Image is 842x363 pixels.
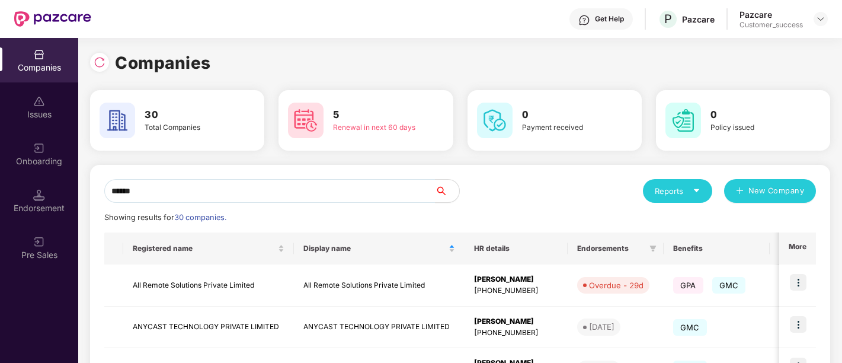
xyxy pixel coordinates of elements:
[477,103,513,138] img: svg+xml;base64,PHN2ZyB4bWxucz0iaHR0cDovL3d3dy53My5vcmcvMjAwMC9zdmciIHdpZHRoPSI2MCIgaGVpZ2h0PSI2MC...
[303,244,446,253] span: Display name
[145,122,231,133] div: Total Companies
[33,95,45,107] img: svg+xml;base64,PHN2ZyBpZD0iSXNzdWVzX2Rpc2FibGVkIiB4bWxucz0iaHR0cDovL3d3dy53My5vcmcvMjAwMC9zdmciIH...
[649,245,657,252] span: filter
[14,11,91,27] img: New Pazcare Logo
[333,122,420,133] div: Renewal in next 60 days
[712,277,746,294] span: GMC
[710,122,797,133] div: Policy issued
[664,12,672,26] span: P
[474,327,558,339] div: [PHONE_NUMBER]
[739,20,803,30] div: Customer_success
[589,279,643,291] div: Overdue - 29d
[736,187,744,196] span: plus
[115,50,211,76] h1: Companies
[145,107,231,123] h3: 30
[104,213,226,222] span: Showing results for
[435,186,459,196] span: search
[133,244,276,253] span: Registered name
[577,244,645,253] span: Endorsements
[693,187,700,195] span: caret-down
[33,142,45,154] img: svg+xml;base64,PHN2ZyB3aWR0aD0iMjAiIGhlaWdodD0iMjAiIHZpZXdCb3g9IjAgMCAyMCAyMCIgZmlsbD0ibm9uZSIgeG...
[724,179,816,203] button: plusNew Company
[294,307,465,349] td: ANYCAST TECHNOLOGY PRIVATE LIMITED
[33,236,45,248] img: svg+xml;base64,PHN2ZyB3aWR0aD0iMjAiIGhlaWdodD0iMjAiIHZpZXdCb3g9IjAgMCAyMCAyMCIgZmlsbD0ibm9uZSIgeG...
[578,14,590,26] img: svg+xml;base64,PHN2ZyBpZD0iSGVscC0zMngzMiIgeG1sbnM9Imh0dHA6Ly93d3cudzMub3JnLzIwMDAvc3ZnIiB3aWR0aD...
[665,103,701,138] img: svg+xml;base64,PHN2ZyB4bWxucz0iaHR0cDovL3d3dy53My5vcmcvMjAwMC9zdmciIHdpZHRoPSI2MCIgaGVpZ2h0PSI2MC...
[647,241,659,256] span: filter
[589,321,614,333] div: [DATE]
[710,107,797,123] h3: 0
[33,189,45,201] img: svg+xml;base64,PHN2ZyB3aWR0aD0iMTQuNSIgaGVpZ2h0PSIxNC41IiB2aWV3Qm94PSIwIDAgMTYgMTYiIGZpbGw9Im5vbm...
[474,316,558,327] div: [PERSON_NAME]
[33,49,45,60] img: svg+xml;base64,PHN2ZyBpZD0iQ29tcGFuaWVzIiB4bWxucz0iaHR0cDovL3d3dy53My5vcmcvMjAwMC9zdmciIHdpZHRoPS...
[174,213,226,222] span: 30 companies.
[664,233,770,265] th: Benefits
[673,319,707,336] span: GMC
[435,179,460,203] button: search
[739,9,803,20] div: Pazcare
[779,233,816,265] th: More
[673,277,703,294] span: GPA
[655,185,700,197] div: Reports
[465,233,568,265] th: HR details
[288,103,324,138] img: svg+xml;base64,PHN2ZyB4bWxucz0iaHR0cDovL3d3dy53My5vcmcvMjAwMC9zdmciIHdpZHRoPSI2MCIgaGVpZ2h0PSI2MC...
[748,185,805,197] span: New Company
[522,107,609,123] h3: 0
[123,265,294,307] td: All Remote Solutions Private Limited
[100,103,135,138] img: svg+xml;base64,PHN2ZyB4bWxucz0iaHR0cDovL3d3dy53My5vcmcvMjAwMC9zdmciIHdpZHRoPSI2MCIgaGVpZ2h0PSI2MC...
[294,265,465,307] td: All Remote Solutions Private Limited
[123,307,294,349] td: ANYCAST TECHNOLOGY PRIVATE LIMITED
[94,56,105,68] img: svg+xml;base64,PHN2ZyBpZD0iUmVsb2FkLTMyeDMyIiB4bWxucz0iaHR0cDovL3d3dy53My5vcmcvMjAwMC9zdmciIHdpZH...
[333,107,420,123] h3: 5
[595,14,624,24] div: Get Help
[790,274,806,291] img: icon
[123,233,294,265] th: Registered name
[474,285,558,297] div: [PHONE_NUMBER]
[790,316,806,333] img: icon
[682,14,715,25] div: Pazcare
[522,122,609,133] div: Payment received
[474,274,558,285] div: [PERSON_NAME]
[816,14,825,24] img: svg+xml;base64,PHN2ZyBpZD0iRHJvcGRvd24tMzJ4MzIiIHhtbG5zPSJodHRwOi8vd3d3LnczLm9yZy8yMDAwL3N2ZyIgd2...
